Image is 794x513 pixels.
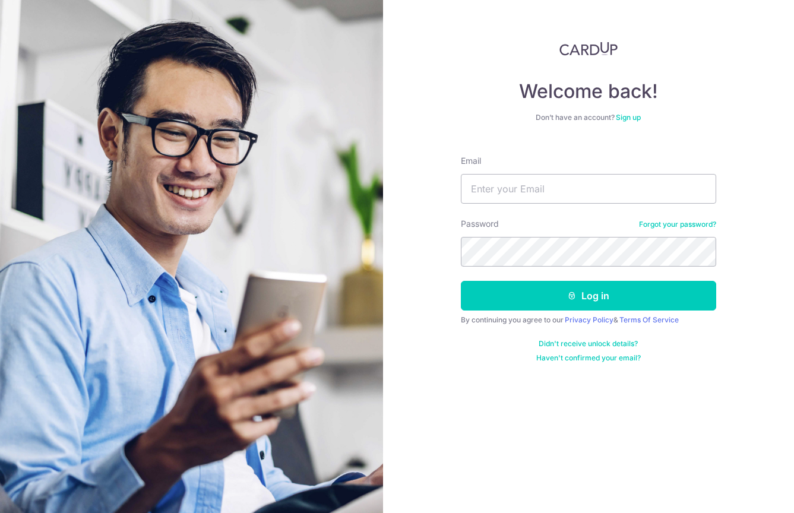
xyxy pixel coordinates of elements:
[559,42,618,56] img: CardUp Logo
[565,315,613,324] a: Privacy Policy
[639,220,716,229] a: Forgot your password?
[461,281,716,311] button: Log in
[539,339,638,349] a: Didn't receive unlock details?
[461,80,716,103] h4: Welcome back!
[461,218,499,230] label: Password
[461,174,716,204] input: Enter your Email
[461,315,716,325] div: By continuing you agree to our &
[619,315,679,324] a: Terms Of Service
[461,113,716,122] div: Don’t have an account?
[461,155,481,167] label: Email
[616,113,641,122] a: Sign up
[536,353,641,363] a: Haven't confirmed your email?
